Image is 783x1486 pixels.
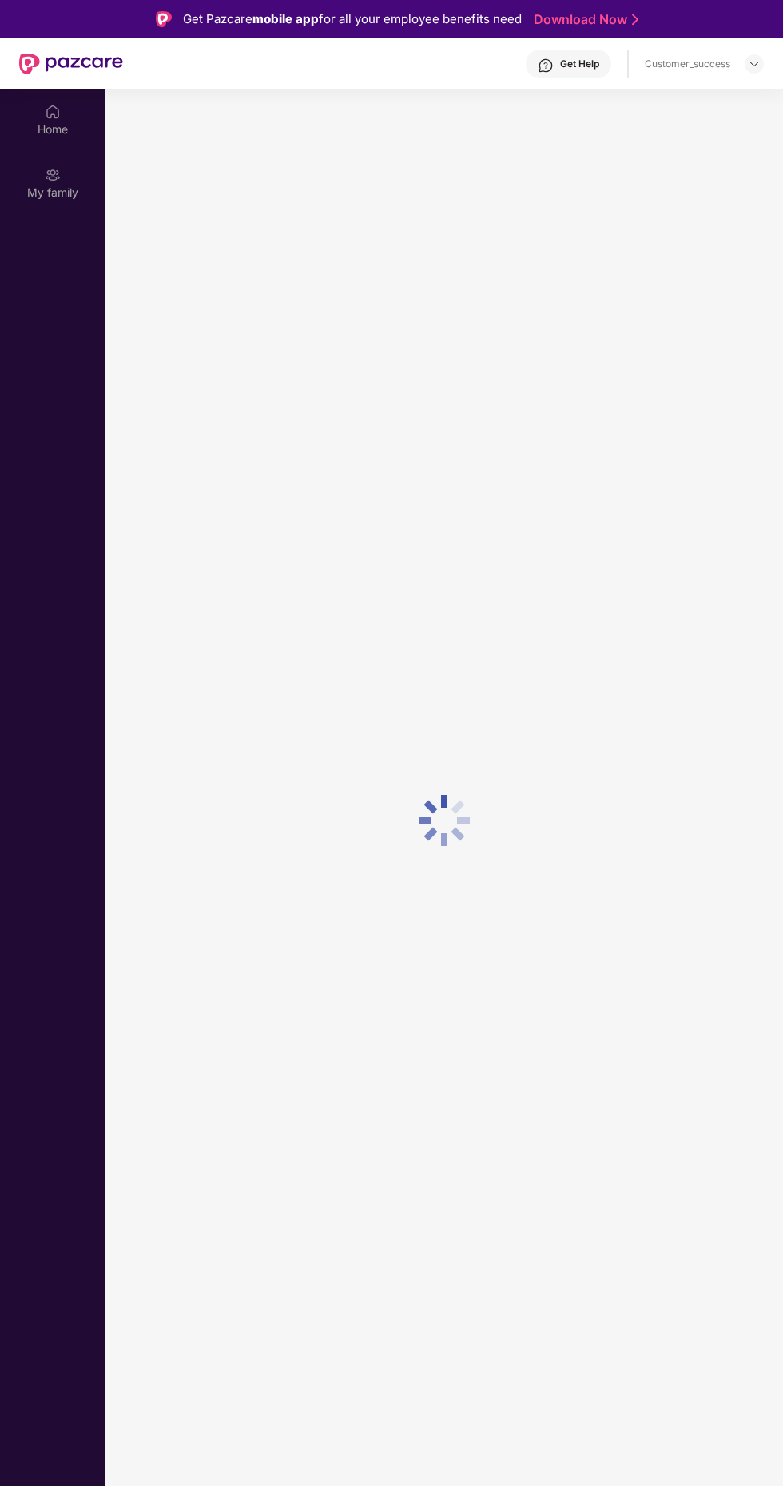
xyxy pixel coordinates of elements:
[45,104,61,120] img: svg+xml;base64,PHN2ZyBpZD0iSG9tZSIgeG1sbnM9Imh0dHA6Ly93d3cudzMub3JnLzIwMDAvc3ZnIiB3aWR0aD0iMjAiIG...
[560,58,599,70] div: Get Help
[748,58,761,70] img: svg+xml;base64,PHN2ZyBpZD0iRHJvcGRvd24tMzJ4MzIiIHhtbG5zPSJodHRwOi8vd3d3LnczLm9yZy8yMDAwL3N2ZyIgd2...
[156,11,172,27] img: Logo
[19,54,123,74] img: New Pazcare Logo
[534,11,634,28] a: Download Now
[538,58,554,74] img: svg+xml;base64,PHN2ZyBpZD0iSGVscC0zMngzMiIgeG1sbnM9Imh0dHA6Ly93d3cudzMub3JnLzIwMDAvc3ZnIiB3aWR0aD...
[45,167,61,183] img: svg+xml;base64,PHN2ZyB3aWR0aD0iMjAiIGhlaWdodD0iMjAiIHZpZXdCb3g9IjAgMCAyMCAyMCIgZmlsbD0ibm9uZSIgeG...
[183,10,522,29] div: Get Pazcare for all your employee benefits need
[645,58,730,70] div: Customer_success
[252,11,319,26] strong: mobile app
[632,11,638,28] img: Stroke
